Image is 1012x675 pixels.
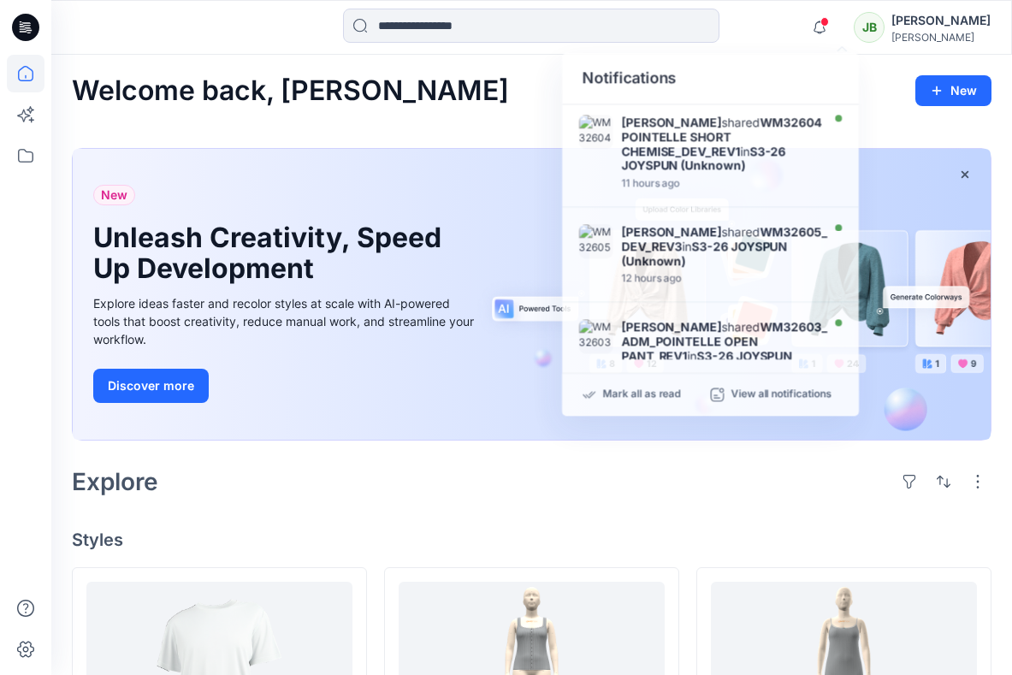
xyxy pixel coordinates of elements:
[621,239,787,268] strong: S3-26 JOYSPUN (Unknown)
[621,144,785,173] strong: S3-26 JOYSPUN (Unknown)
[731,388,831,403] p: View all notifications
[579,319,613,353] img: WM32603_ADM_POINTELLE OPEN PANT_REV1
[579,224,613,258] img: WM32605_DEV_REV3
[854,12,885,43] div: JB
[579,115,613,149] img: WM32604 POINTELLE SHORT CHEMISE_DEV_REV1
[621,319,721,334] strong: [PERSON_NAME]
[93,369,478,403] a: Discover more
[621,224,721,239] strong: [PERSON_NAME]
[621,115,721,129] strong: [PERSON_NAME]
[891,31,991,44] div: [PERSON_NAME]
[915,75,991,106] button: New
[93,369,209,403] button: Discover more
[621,115,821,172] div: shared in
[93,294,478,348] div: Explore ideas faster and recolor styles at scale with AI-powered tools that boost creativity, red...
[621,319,827,363] strong: WM32603_ADM_POINTELLE OPEN PANT_REV1
[621,273,831,285] div: Friday, September 12, 2025 08:21
[72,75,509,107] h2: Welcome back, [PERSON_NAME]
[891,10,991,31] div: [PERSON_NAME]
[602,388,680,403] p: Mark all as read
[93,222,453,284] h1: Unleash Creativity, Speed Up Development
[621,224,831,268] div: shared in
[72,468,158,495] h2: Explore
[72,530,991,550] h4: Styles
[621,348,792,377] strong: S3-26 JOYSPUN (Unknown)
[562,53,859,105] div: Notifications
[621,115,821,158] strong: WM32604 POINTELLE SHORT CHEMISE_DEV_REV1
[621,224,827,253] strong: WM32605_DEV_REV3
[621,319,831,376] div: shared in
[621,178,821,190] div: Friday, September 12, 2025 08:56
[101,185,127,205] span: New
